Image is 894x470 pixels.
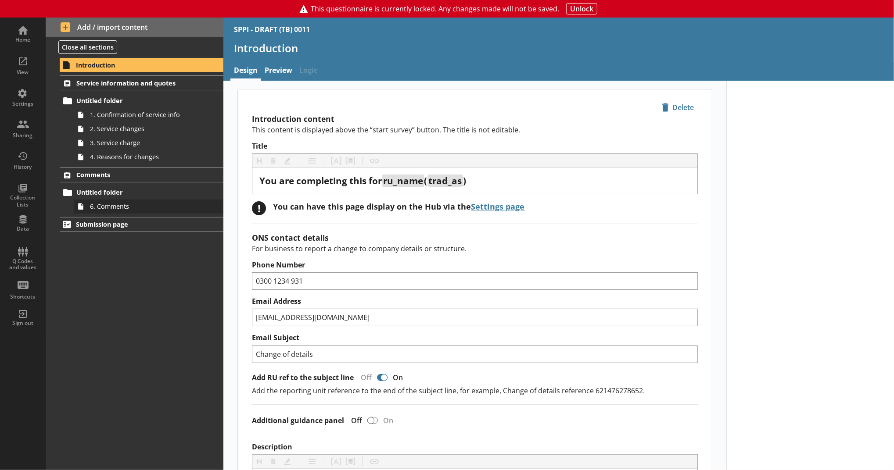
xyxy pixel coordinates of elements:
p: This content is displayed above the “start survey” button. The title is not editable. [252,125,698,135]
span: Introduction [76,61,194,69]
div: ! [252,201,266,215]
label: Title [252,142,698,151]
p: For business to report a change to company details or structure. [252,244,698,253]
span: ru_name [383,174,423,187]
span: 1. Confirmation of service info [90,110,197,119]
div: Settings [7,100,38,107]
label: Email Subject [252,333,698,342]
span: 6. Comments [90,202,197,210]
h1: Introduction [234,41,883,55]
div: Q Codes and values [7,258,38,271]
div: Off [354,373,375,382]
a: Service information and quotes [60,75,223,90]
span: Logic [296,62,321,81]
a: Comments [60,167,223,182]
div: Collection Lists [7,194,38,208]
button: Add / import content [46,18,223,37]
div: Sign out [7,320,38,327]
span: Service information and quotes [76,79,194,87]
li: Service information and quotesUntitled folder1. Confirmation of service info2. Service changes3. ... [46,75,223,164]
div: Shortcuts [7,293,38,300]
label: Additional guidance panel [252,416,344,425]
a: 1. Confirmation of service info [74,108,223,122]
span: Submission page [76,220,194,228]
span: 2. Service changes [90,125,197,133]
button: Close all sections [58,40,117,54]
button: Unlock [566,3,597,14]
a: Untitled folder [60,94,223,108]
span: This questionnaire is currently locked. Any changes made will not be saved. [311,4,559,14]
span: Add / import content [61,22,209,32]
li: Untitled folder1. Confirmation of service info2. Service changes3. Service charge4. Reasons for c... [64,94,224,164]
span: You are completing this for [259,174,382,187]
a: 6. Comments [74,199,223,214]
li: Untitled folder6. Comments [64,185,224,214]
div: View [7,69,38,76]
label: Email Address [252,297,698,306]
div: Sharing [7,132,38,139]
a: 2. Service changes [74,122,223,136]
span: 3. Service charge [90,139,197,147]
label: Description [252,442,698,452]
a: Submission page [60,217,223,232]
button: Delete [658,100,698,115]
label: Add RU ref to the subject line [252,373,354,382]
div: On [389,373,410,382]
p: Add the reporting unit reference to the end of the subject line, for example, Change of details r... [252,386,698,395]
span: Untitled folder [76,96,194,105]
h2: ONS contact details [252,232,698,243]
h2: Introduction content [252,114,698,124]
span: trad_as [428,174,462,187]
div: History [7,164,38,171]
li: CommentsUntitled folder6. Comments [46,167,223,214]
a: Untitled folder [60,185,223,199]
div: You can have this page display on the Hub via the [273,201,524,212]
label: Phone Number [252,260,698,270]
div: Home [7,36,38,43]
span: Comments [76,171,194,179]
a: Design [230,62,261,81]
div: Title [259,175,690,187]
a: 4. Reasons for changes [74,150,223,164]
div: Off [344,416,366,425]
div: SPPI - DRAFT (TB) 0011 [234,25,310,34]
div: Data [7,225,38,232]
a: Introduction [60,58,223,72]
a: Settings page [471,201,524,212]
span: ) [463,174,466,187]
span: Untitled folder [76,188,194,196]
span: ( [424,174,427,187]
div: On [380,416,400,425]
span: 4. Reasons for changes [90,153,197,161]
a: Preview [261,62,296,81]
a: 3. Service charge [74,136,223,150]
span: Delete [658,100,697,114]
